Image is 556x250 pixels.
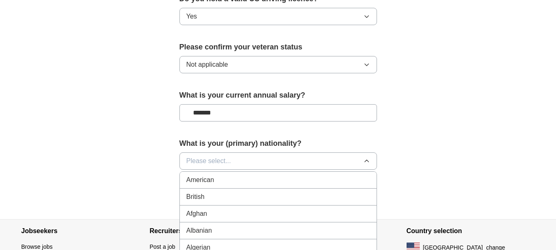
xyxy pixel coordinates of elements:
[186,60,228,70] span: Not applicable
[186,156,231,166] span: Please select...
[186,209,207,219] span: Afghan
[186,192,205,202] span: British
[186,12,197,21] span: Yes
[407,220,535,243] h4: Country selection
[150,243,175,250] a: Post a job
[186,175,214,185] span: American
[179,42,377,53] label: Please confirm your veteran status
[179,90,377,101] label: What is your current annual salary?
[179,8,377,25] button: Yes
[186,226,212,236] span: Albanian
[179,56,377,73] button: Not applicable
[179,138,377,149] label: What is your (primary) nationality?
[21,243,53,250] a: Browse jobs
[179,152,377,170] button: Please select...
